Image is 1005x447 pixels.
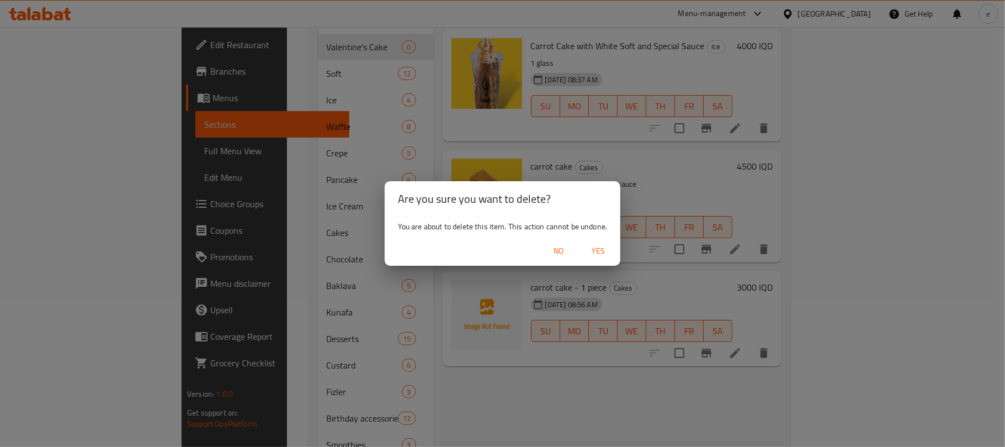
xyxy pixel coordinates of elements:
button: No [541,241,576,261]
button: Yes [581,241,616,261]
span: No [545,244,572,258]
h2: Are you sure you want to delete? [398,190,608,208]
span: Yes [585,244,611,258]
div: You are about to delete this item. This action cannot be undone. [385,217,621,236]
